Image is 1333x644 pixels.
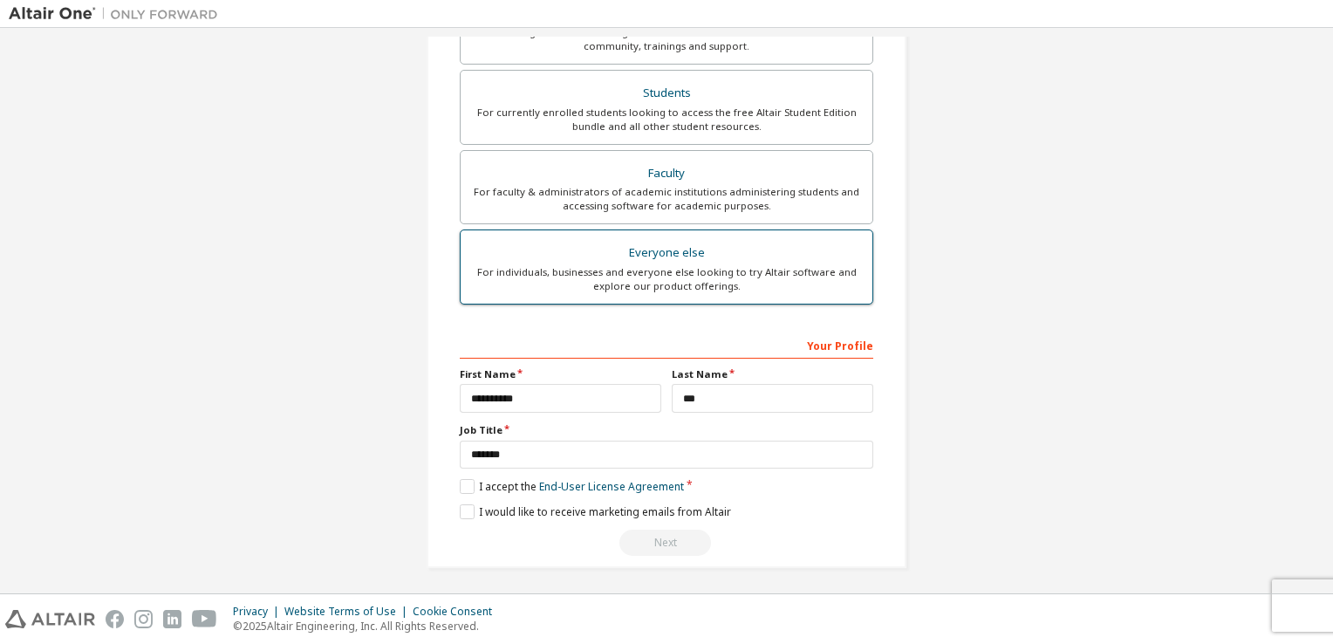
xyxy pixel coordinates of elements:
div: Website Terms of Use [284,605,413,619]
label: Job Title [460,423,873,437]
img: youtube.svg [192,610,217,628]
div: For individuals, businesses and everyone else looking to try Altair software and explore our prod... [471,265,862,293]
label: I would like to receive marketing emails from Altair [460,504,731,519]
div: Cookie Consent [413,605,502,619]
div: For currently enrolled students looking to access the free Altair Student Edition bundle and all ... [471,106,862,134]
p: © 2025 Altair Engineering, Inc. All Rights Reserved. [233,619,502,634]
div: Your Profile [460,331,873,359]
div: For faculty & administrators of academic institutions administering students and accessing softwa... [471,185,862,213]
img: Altair One [9,5,227,23]
div: Privacy [233,605,284,619]
div: Everyone else [471,241,862,265]
label: I accept the [460,479,684,494]
img: linkedin.svg [163,610,181,628]
img: facebook.svg [106,610,124,628]
div: For existing customers looking to access software downloads, HPC resources, community, trainings ... [471,25,862,53]
label: First Name [460,367,661,381]
div: Students [471,81,862,106]
a: End-User License Agreement [539,479,684,494]
img: altair_logo.svg [5,610,95,628]
div: Read and acccept EULA to continue [460,530,873,556]
div: Faculty [471,161,862,186]
label: Last Name [672,367,873,381]
img: instagram.svg [134,610,153,628]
